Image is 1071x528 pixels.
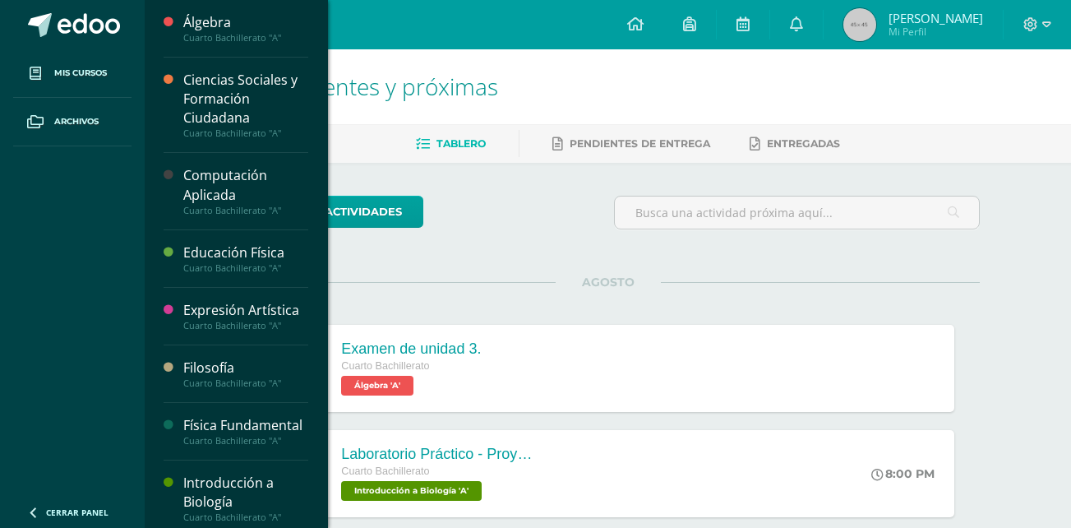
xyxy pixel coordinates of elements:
span: Archivos [54,115,99,128]
a: Ciencias Sociales y Formación CiudadanaCuarto Bachillerato "A" [183,71,308,139]
a: Pendientes de entrega [552,131,710,157]
div: Álgebra [183,13,308,32]
a: Entregadas [750,131,840,157]
a: todas las Actividades [236,196,423,228]
span: Cuarto Bachillerato [341,360,429,372]
div: 8:00 PM [871,466,935,481]
span: Entregadas [767,137,840,150]
span: Actividades recientes y próximas [164,71,498,102]
a: FilosofíaCuarto Bachillerato "A" [183,359,308,389]
a: Mis cursos [13,49,132,98]
a: Física FundamentalCuarto Bachillerato "A" [183,416,308,447]
a: Tablero [416,131,486,157]
span: Pendientes de entrega [570,137,710,150]
span: Mis cursos [54,67,107,80]
span: Mi Perfil [889,25,983,39]
div: Física Fundamental [183,416,308,435]
a: Archivos [13,98,132,146]
div: Introducción a Biología [183,474,308,512]
div: Cuarto Bachillerato "A" [183,32,308,44]
div: Filosofía [183,359,308,377]
a: Introducción a BiologíaCuarto Bachillerato "A" [183,474,308,523]
div: Cuarto Bachillerato "A" [183,320,308,331]
div: Examen de unidad 3. [341,340,481,358]
div: Laboratorio Práctico - Proyecto de Unidad [341,446,538,463]
div: Cuarto Bachillerato "A" [183,205,308,216]
span: Introducción a Biología 'A' [341,481,482,501]
span: Cerrar panel [46,507,108,518]
span: [PERSON_NAME] [889,10,983,26]
div: Cuarto Bachillerato "A" [183,435,308,447]
a: Educación FísicaCuarto Bachillerato "A" [183,243,308,274]
input: Busca una actividad próxima aquí... [615,197,979,229]
div: Cuarto Bachillerato "A" [183,127,308,139]
div: Ciencias Sociales y Formación Ciudadana [183,71,308,127]
span: Tablero [436,137,486,150]
div: Expresión Artística [183,301,308,320]
div: Cuarto Bachillerato "A" [183,377,308,389]
a: ÁlgebraCuarto Bachillerato "A" [183,13,308,44]
div: Cuarto Bachillerato "A" [183,512,308,523]
img: 45x45 [843,8,876,41]
div: Educación Física [183,243,308,262]
div: Computación Aplicada [183,166,308,204]
div: Cuarto Bachillerato "A" [183,262,308,274]
span: AGOSTO [556,275,661,289]
a: Computación AplicadaCuarto Bachillerato "A" [183,166,308,215]
a: Expresión ArtísticaCuarto Bachillerato "A" [183,301,308,331]
span: Cuarto Bachillerato [341,465,429,477]
span: Álgebra 'A' [341,376,413,396]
